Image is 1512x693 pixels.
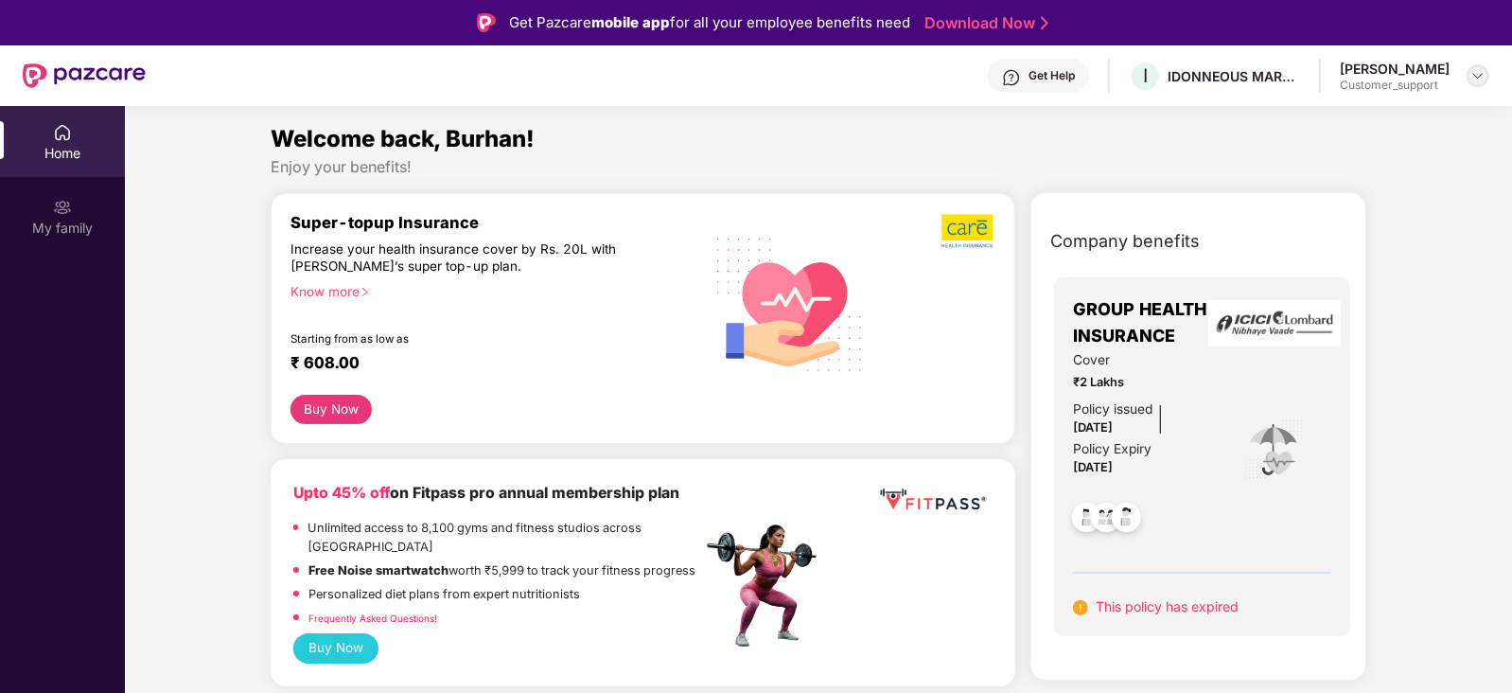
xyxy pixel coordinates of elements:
span: I [1143,64,1148,87]
img: b5dec4f62d2307b9de63beb79f102df3.png [941,213,995,249]
div: [PERSON_NAME] [1340,60,1450,78]
b: on Fitpass pro annual membership plan [293,484,679,502]
p: Unlimited access to 8,100 gyms and fitness studios across [GEOGRAPHIC_DATA] [308,519,701,557]
a: Download Now [924,13,1043,33]
div: Starting from as low as [290,332,621,346]
div: ₹ 608.00 [290,353,682,376]
img: svg+xml;base64,PHN2ZyBpZD0iSG9tZSIgeG1sbnM9Imh0dHA6Ly93d3cudzMub3JnLzIwMDAvc3ZnIiB3aWR0aD0iMjAiIG... [53,123,72,142]
span: [DATE] [1073,460,1113,474]
span: ₹2 Lakhs [1073,373,1218,392]
img: svg+xml;base64,PHN2ZyB3aWR0aD0iMjAiIGhlaWdodD0iMjAiIHZpZXdCb3g9IjAgMCAyMCAyMCIgZmlsbD0ibm9uZSIgeG... [53,198,72,217]
img: New Pazcare Logo [23,63,146,88]
span: Cover [1073,350,1218,371]
div: Get Pazcare for all your employee benefits need [509,11,910,34]
div: Know more [290,283,690,296]
strong: Free Noise smartwatch [308,563,448,577]
div: IDONNEOUS MARKETING SERVICES PRIVATE LIMITED ( [GEOGRAPHIC_DATA]) [1168,67,1300,85]
div: Policy Expiry [1073,439,1152,460]
img: Logo [477,13,496,32]
img: svg+xml;base64,PHN2ZyB4bWxucz0iaHR0cDovL3d3dy53My5vcmcvMjAwMC9zdmciIHhtbG5zOnhsaW5rPSJodHRwOi8vd3... [702,214,878,393]
p: worth ₹5,999 to track your fitness progress [308,561,695,580]
span: right [360,287,370,297]
img: icon [1243,418,1305,481]
img: svg+xml;base64,PHN2ZyBpZD0iSGVscC0zMngzMiIgeG1sbnM9Imh0dHA6Ly93d3cudzMub3JnLzIwMDAvc3ZnIiB3aWR0aD... [1002,68,1021,87]
span: This policy has expired [1096,598,1239,614]
b: Upto 45% off [293,484,390,502]
button: Buy Now [293,633,378,665]
img: svg+xml;base64,PHN2ZyB4bWxucz0iaHR0cDovL3d3dy53My5vcmcvMjAwMC9zdmciIHdpZHRoPSIxNiIgaGVpZ2h0PSIxNi... [1073,600,1088,615]
button: Buy Now [290,395,371,424]
div: Policy issued [1073,400,1152,420]
a: Frequently Asked Questions! [308,613,437,624]
span: Welcome back, Burhan! [271,125,535,152]
img: Stroke [1041,13,1048,33]
span: [DATE] [1073,420,1113,435]
img: svg+xml;base64,PHN2ZyBpZD0iRHJvcGRvd24tMzJ4MzIiIHhtbG5zPSJodHRwOi8vd3d3LnczLm9yZy8yMDAwL3N2ZyIgd2... [1470,68,1486,83]
div: Get Help [1029,68,1075,83]
img: fpp.png [701,520,834,652]
div: Super-topup Insurance [290,213,701,232]
img: svg+xml;base64,PHN2ZyB4bWxucz0iaHR0cDovL3d3dy53My5vcmcvMjAwMC9zdmciIHdpZHRoPSI0OC45NDMiIGhlaWdodD... [1103,497,1150,543]
img: svg+xml;base64,PHN2ZyB4bWxucz0iaHR0cDovL3d3dy53My5vcmcvMjAwMC9zdmciIHdpZHRoPSI0OC45NDMiIGhlaWdodD... [1064,497,1110,543]
p: Personalized diet plans from expert nutritionists [308,585,580,604]
div: Increase your health insurance cover by Rs. 20L with [PERSON_NAME]’s super top-up plan. [290,240,620,275]
img: fppp.png [876,482,990,517]
strong: mobile app [591,13,670,31]
span: Company benefits [1050,228,1200,255]
img: insurerLogo [1208,300,1341,346]
span: GROUP HEALTH INSURANCE [1073,296,1218,350]
div: Customer_support [1340,78,1450,93]
div: Enjoy your benefits! [271,157,1365,177]
img: svg+xml;base64,PHN2ZyB4bWxucz0iaHR0cDovL3d3dy53My5vcmcvMjAwMC9zdmciIHdpZHRoPSI0OC45MTUiIGhlaWdodD... [1083,497,1130,543]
